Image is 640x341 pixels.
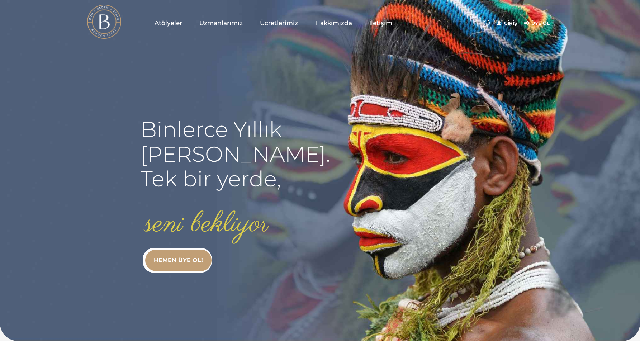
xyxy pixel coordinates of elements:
[497,19,517,28] a: Giriş
[155,19,182,27] span: Atölyeler
[524,19,550,28] a: Üye Ol
[307,5,361,41] a: Hakkımızda
[87,5,121,39] img: light logo
[260,19,298,27] span: Ücretlerimiz
[361,5,401,41] a: İletişim
[199,19,243,27] span: Uzmanlarımız
[145,209,269,240] rs-layer: seni bekliyor
[191,5,251,41] a: Uzmanlarımız
[146,5,191,41] a: Atölyeler
[141,117,330,191] rs-layer: Binlerce Yıllık [PERSON_NAME]. Tek bir yerde,
[315,19,352,27] span: Hakkımızda
[369,19,392,27] span: İletişim
[145,250,212,271] a: HEMEN ÜYE OL!
[251,5,307,41] a: Ücretlerimiz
